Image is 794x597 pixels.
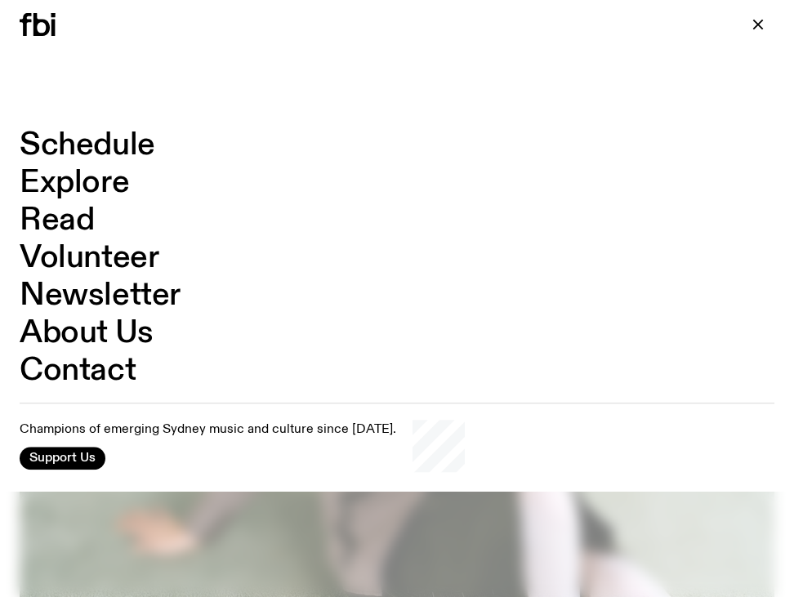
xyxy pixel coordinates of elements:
a: Read [20,205,94,236]
span: Support Us [29,451,96,466]
a: Volunteer [20,243,158,274]
a: Schedule [20,130,155,161]
a: Explore [20,167,129,198]
a: Newsletter [20,280,181,311]
a: Contact [20,355,136,386]
button: Support Us [20,447,105,470]
p: Champions of emerging Sydney music and culture since [DATE]. [20,423,396,439]
a: About Us [20,318,154,349]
